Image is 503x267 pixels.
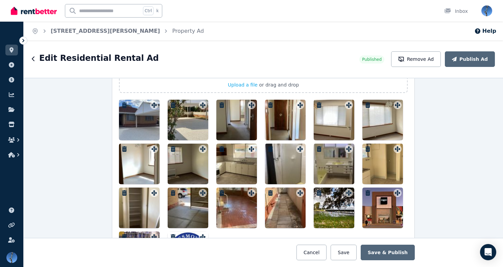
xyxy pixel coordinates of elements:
[481,5,492,16] img: donelks@bigpond.com
[6,252,17,263] img: donelks@bigpond.com
[444,8,468,15] div: Inbox
[331,245,356,260] button: Save
[445,51,495,67] button: Publish Ad
[156,8,159,14] span: k
[39,53,159,64] h1: Edit Residential Rental Ad
[480,244,496,260] div: Open Intercom Messenger
[228,81,299,88] button: Upload a file or drag and drop
[474,27,496,35] button: Help
[296,245,327,260] button: Cancel
[11,6,57,16] img: RentBetter
[24,22,212,41] nav: Breadcrumb
[259,82,299,88] span: or drag and drop
[362,57,382,62] span: Published
[172,28,204,34] a: Property Ad
[143,6,153,15] span: Ctrl
[228,82,258,88] span: Upload a file
[391,51,441,67] button: Remove Ad
[361,245,415,260] button: Save & Publish
[51,28,160,34] a: [STREET_ADDRESS][PERSON_NAME]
